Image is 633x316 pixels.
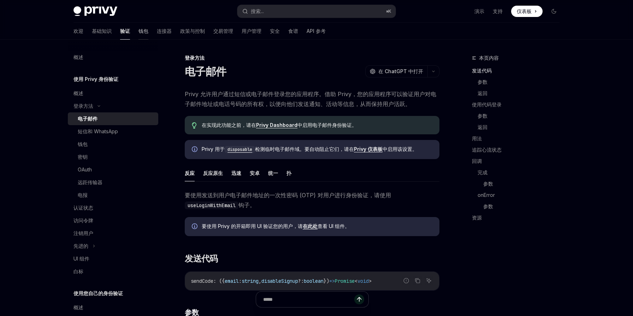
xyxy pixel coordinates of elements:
font: 使用代码登录 [472,101,502,107]
a: 密钥 [68,151,158,163]
font: 基础知识 [92,28,112,34]
font: 搜索... [251,8,264,14]
font: 钱包 [138,28,148,34]
img: 深色标志 [73,6,117,16]
span: < [355,278,357,284]
button: 扑 [286,165,291,181]
a: 概述 [68,87,158,100]
a: 回调 [472,156,565,167]
a: 交易管理 [213,23,233,40]
input: 提问... [263,292,354,307]
font: 登录方法 [185,55,205,61]
font: 电子邮件 [78,116,97,122]
font: 用户管理 [242,28,261,34]
font: API 参考 [307,28,326,34]
a: 访问令牌 [68,214,158,227]
span: void [357,278,369,284]
font: K [388,8,391,14]
span: disableSignup [261,278,298,284]
font: 连接器 [157,28,172,34]
font: 返回 [478,90,487,96]
span: > [369,278,372,284]
span: email [225,278,239,284]
a: UI 组件 [68,252,158,265]
a: 基础知识 [92,23,112,40]
button: 询问人工智能 [424,276,433,285]
a: 演示 [474,8,484,15]
font: OAuth [78,166,92,172]
a: 用户管理 [242,23,261,40]
a: API 参考 [307,23,326,40]
font: 检测临时电子邮件域。要自动阻止它们，请在 [255,146,354,152]
a: 用法 [472,133,565,144]
a: disposable [225,146,255,152]
font: 使用 Privy 身份验证 [73,76,118,82]
font: 中启用电子邮件身份验证。 [297,122,357,128]
a: onError [472,189,565,201]
font: ⌘ [386,8,388,14]
span: : [239,278,242,284]
font: 要使用 Privy 的开箱即用 UI 验证您的用户，请 [202,223,303,229]
font: 统一 [268,170,278,176]
a: 钱包 [138,23,148,40]
font: 在 ChatGPT 中打开 [378,68,423,74]
a: 电报 [68,189,158,201]
a: 返回 [472,122,565,133]
font: 安全 [270,28,280,34]
button: 登录方法 [68,100,158,112]
a: 追踪心流状态 [472,144,565,156]
font: 概述 [73,90,83,96]
a: 食谱 [288,23,298,40]
a: 概述 [68,301,158,314]
font: 演示 [474,8,484,14]
font: 登录方法 [73,103,93,109]
button: 统一 [268,165,278,181]
font: 返回 [478,124,487,130]
font: 白标 [73,268,83,274]
a: 资源 [472,212,565,223]
a: 连接器 [157,23,172,40]
span: string [242,278,259,284]
span: ?: [298,278,304,284]
font: 本页内容 [479,55,499,61]
button: 报告错误代码 [402,276,411,285]
a: 钱包 [68,138,158,151]
font: 欢迎 [73,28,83,34]
font: 查看 UI 组件。 [318,223,350,229]
a: 安全 [270,23,280,40]
font: 钱包 [78,141,88,147]
button: 搜索...⌘K [237,5,396,18]
font: 在实现此功能之前，请在 [202,122,256,128]
span: Promise [335,278,355,284]
a: 认证状态 [68,201,158,214]
font: 回调 [472,158,482,164]
a: 发送代码 [472,65,565,76]
font: onError [478,192,495,198]
font: 反应 [185,170,195,176]
font: 政策与控制 [180,28,205,34]
svg: 提示 [192,122,197,129]
font: 注销用户 [73,230,93,236]
font: 完成 [478,169,487,175]
font: 短信和 WhatsApp [78,128,118,134]
span: sendCode [191,278,213,284]
a: 使用代码登录 [472,99,565,110]
font: 食谱 [288,28,298,34]
font: Privy 仪表板 [354,146,383,152]
button: 迅速 [231,165,241,181]
font: 电子邮件 [185,65,226,78]
font: 钩子。 [238,201,255,209]
a: 在此处 [303,223,318,229]
a: 白标 [68,265,158,278]
a: 仪表板 [511,6,543,17]
button: 发送消息 [354,294,364,304]
a: Privy Dashboard [256,122,297,128]
a: 注销用户 [68,227,158,240]
font: 认证状态 [73,205,93,211]
a: 参数 [472,110,565,122]
font: 要使用发送到用户电子邮件地址的一次性密码 (OTP) 对用户进行身份验证，请使用 [185,192,391,199]
a: 支持 [493,8,503,15]
font: 资源 [472,215,482,221]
